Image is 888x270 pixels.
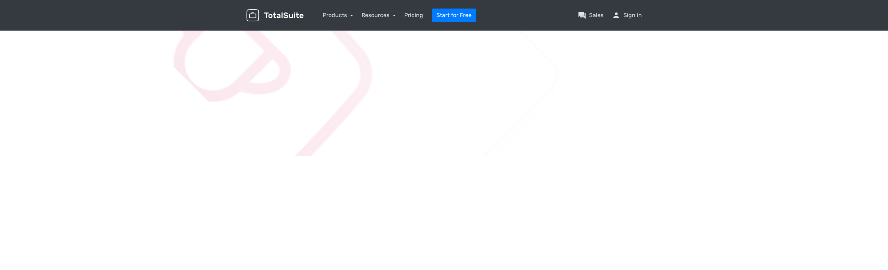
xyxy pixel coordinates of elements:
[612,11,642,20] a: personSign in
[612,11,620,20] span: person
[578,11,603,20] a: question_answerSales
[404,11,423,20] a: Pricing
[432,9,476,22] a: Start for Free
[578,11,586,20] span: question_answer
[246,9,303,22] img: TotalSuite for WordPress
[323,12,353,18] a: Products
[362,12,396,18] a: Resources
